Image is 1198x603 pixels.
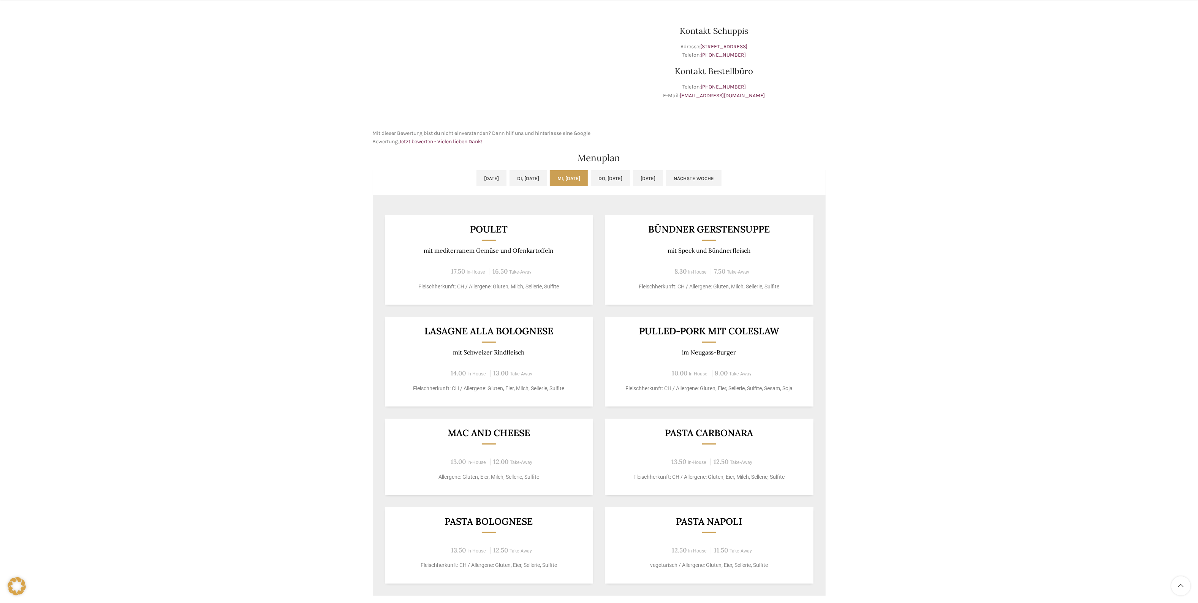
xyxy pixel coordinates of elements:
[1171,576,1190,595] a: Scroll to top button
[689,371,708,377] span: In-House
[701,84,746,90] a: [PHONE_NUMBER]
[680,92,765,99] a: [EMAIL_ADDRESS][DOMAIN_NAME]
[493,457,508,466] span: 12.00
[714,457,728,466] span: 12.50
[399,138,483,145] a: Jetzt bewerten - Vielen lieben Dank!
[510,460,532,465] span: Take-Away
[476,170,506,186] a: [DATE]
[614,283,804,291] p: Fleischherkunft: CH / Allergene: Gluten, Milch, Sellerie, Sulfite
[510,269,532,275] span: Take-Away
[510,548,532,554] span: Take-Away
[688,460,706,465] span: In-House
[493,546,508,554] span: 12.50
[603,67,826,75] h3: Kontakt Bestellbüro
[510,170,547,186] a: Di, [DATE]
[614,561,804,569] p: vegetarisch / Allergene: Gluten, Eier, Sellerie, Sulfite
[614,428,804,438] h3: Pasta Carbonara
[614,517,804,526] h3: Pasta Napoli
[614,225,804,234] h3: Bündner Gerstensuppe
[701,43,748,50] a: [STREET_ADDRESS]
[672,369,688,377] span: 10.00
[730,548,752,554] span: Take-Away
[373,154,826,163] h2: Menuplan
[550,170,588,186] a: Mi, [DATE]
[394,428,584,438] h3: Mac and Cheese
[394,473,584,481] p: Allergene: Gluten, Eier, Milch, Sellerie, Sulfite
[591,170,630,186] a: Do, [DATE]
[603,27,826,35] h3: Kontakt Schuppis
[688,548,707,554] span: In-House
[493,267,508,275] span: 16.50
[493,369,508,377] span: 13.00
[714,267,725,275] span: 7.50
[394,385,584,393] p: Fleischherkunft: CH / Allergene: Gluten, Eier, Milch, Sellerie, Sulfite
[672,546,687,554] span: 12.50
[614,326,804,336] h3: Pulled-Pork mit Coleslaw
[510,371,532,377] span: Take-Away
[633,170,663,186] a: [DATE]
[614,349,804,356] p: im Neugass-Burger
[701,52,746,58] a: [PHONE_NUMBER]
[451,546,466,554] span: 13.50
[394,517,584,526] h3: Pasta Bolognese
[603,43,826,60] p: Adresse: Telefon:
[394,326,584,336] h3: LASAGNE ALLA BOLOGNESE
[394,283,584,291] p: Fleischherkunft: CH / Allergene: Gluten, Milch, Sellerie, Sulfite
[727,269,749,275] span: Take-Away
[467,548,486,554] span: In-House
[730,460,752,465] span: Take-Away
[715,369,728,377] span: 9.00
[671,457,686,466] span: 13.50
[394,349,584,356] p: mit Schweizer Rindfleisch
[451,267,465,275] span: 17.50
[373,8,595,122] iframe: schwyter schuppis
[614,385,804,393] p: Fleischherkunft: CH / Allergene: Gluten, Eier, Sellerie, Sulfite, Sesam, Soja
[394,561,584,569] p: Fleischherkunft: CH / Allergene: Gluten, Eier, Sellerie, Sulfite
[451,457,466,466] span: 13.00
[394,247,584,254] p: mit mediterranem Gemüse und Ofenkartoffeln
[394,225,584,234] h3: Poulet
[467,371,486,377] span: In-House
[614,473,804,481] p: Fleischherkunft: CH / Allergene: Gluten, Eier, Milch, Sellerie, Sulfite
[714,546,728,554] span: 11.50
[674,267,687,275] span: 8.30
[467,269,486,275] span: In-House
[730,371,752,377] span: Take-Away
[467,460,486,465] span: In-House
[451,369,466,377] span: 14.00
[373,129,595,146] p: Mit dieser Bewertung bist du nicht einverstanden? Dann hilf uns und hinterlasse eine Google Bewer...
[688,269,707,275] span: In-House
[603,83,826,100] p: Telefon: E-Mail:
[666,170,722,186] a: Nächste Woche
[614,247,804,254] p: mit Speck und Bündnerfleisch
